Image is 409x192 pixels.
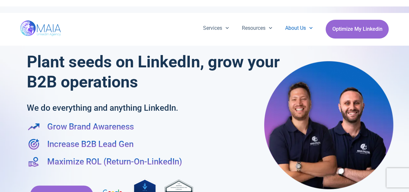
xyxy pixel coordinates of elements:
[46,138,134,150] span: Increase B2B Lead Gen
[332,23,382,35] span: Optimize My Linkedin
[279,20,319,37] a: About Us
[46,155,182,168] span: Maximize ROL (Return-On-LinkedIn)
[197,20,235,37] a: Services
[235,20,279,37] a: Resources
[27,102,241,114] h2: We do everything and anything LinkedIn.
[197,20,319,37] nav: Menu
[20,13,62,45] img: MAIA Digital - LinkedIn™ Agency
[27,52,283,92] h1: Plant seeds on LinkedIn, grow your B2B operations
[264,61,393,189] img: Maia Digital- Shay & Eli
[46,120,134,133] span: Grow Brand Awareness
[326,20,389,39] a: Optimize My Linkedin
